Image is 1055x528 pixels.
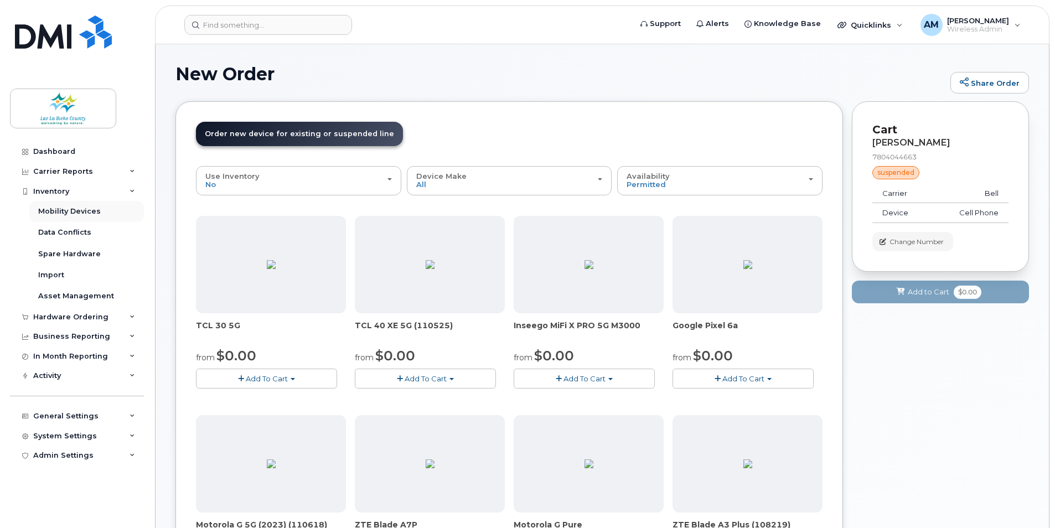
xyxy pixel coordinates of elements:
img: 912E20CE-3BA1-45EC-8FBC-B11D4A1EB7CF.png [267,260,276,269]
div: TCL 40 XE 5G (110525) [355,320,505,342]
img: 6AC97E88-CDBA-4165-83DF-1DBCAEE2B445.png [743,260,752,269]
span: $0.00 [216,348,256,364]
div: TCL 30 5G [196,320,346,342]
span: $0.00 [954,286,981,299]
small: from [673,353,691,363]
span: Change Number [889,237,944,247]
button: Add To Cart [355,369,496,388]
img: 322FC145-8B5A-4B07-B2AA-8E623E18EA37.png [585,260,593,269]
div: 7804044663 [872,152,1009,162]
a: Share Order [950,72,1029,94]
td: Device [872,203,932,223]
div: Google Pixel 6a [673,320,823,342]
button: Add To Cart [514,369,655,388]
span: Availability [627,172,670,180]
small: from [355,353,374,363]
span: $0.00 [534,348,574,364]
button: Add To Cart [673,369,814,388]
img: 6709D0A1-B3B9-4967-B84F-AEC01C1082D5.png [426,459,435,468]
img: DEAD79D3-569E-4B67-8D1E-ADD0AB92AECD.png [267,459,276,468]
td: Carrier [872,184,932,204]
button: Add to Cart $0.00 [852,281,1029,303]
span: Add to Cart [908,287,949,297]
img: 9F7363FB-6000-4CB1-B515-2FE2967D9AD8.png [426,260,435,269]
button: Change Number [872,232,953,251]
button: Device Make All [407,166,612,195]
span: Add To Cart [563,374,606,383]
span: Add To Cart [405,374,447,383]
div: Inseego MiFi X PRO 5G M3000 [514,320,664,342]
span: Add To Cart [722,374,764,383]
p: Cart [872,122,1009,138]
span: Add To Cart [246,374,288,383]
img: 4FDE8074-040E-471B-9ECB-1A3B518BE577.png [743,459,752,468]
div: suspended [872,166,919,179]
button: Add To Cart [196,369,337,388]
span: Use Inventory [205,172,260,180]
td: Bell [932,184,1009,204]
button: Availability Permitted [617,166,823,195]
small: from [514,353,532,363]
span: Order new device for existing or suspended line [205,130,394,138]
small: from [196,353,215,363]
td: Cell Phone [932,203,1009,223]
span: $0.00 [375,348,415,364]
span: $0.00 [693,348,733,364]
span: All [416,180,426,189]
img: 8BD82227-FCE2-451D-BF42-2383FB74B247.png [585,459,593,468]
button: Use Inventory No [196,166,401,195]
span: No [205,180,216,189]
span: Device Make [416,172,467,180]
h1: New Order [175,64,945,84]
div: [PERSON_NAME] [872,138,1009,148]
span: Permitted [627,180,666,189]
